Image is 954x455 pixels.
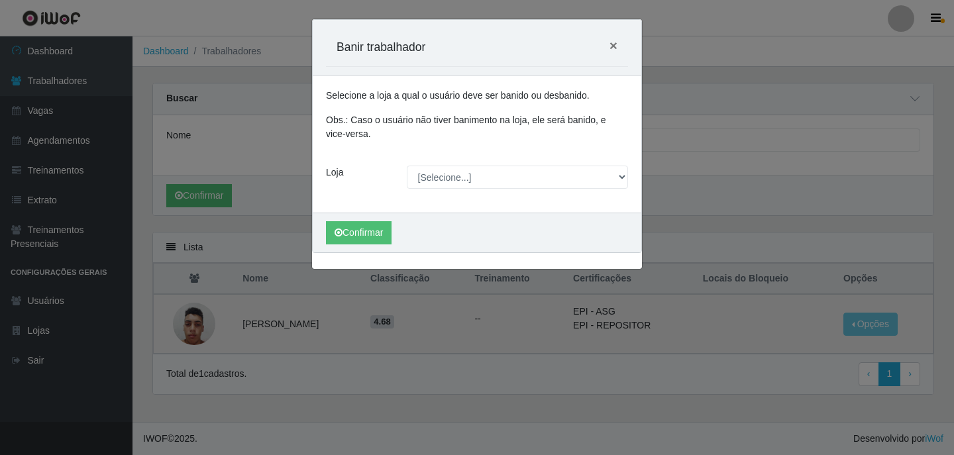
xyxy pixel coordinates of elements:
label: Loja [326,166,343,179]
button: Close [599,28,628,63]
h5: Banir trabalhador [337,38,425,56]
p: Obs.: Caso o usuário não tiver banimento na loja, ele será banido, e vice-versa. [326,113,628,141]
button: Confirmar [326,221,392,244]
p: Selecione a loja a qual o usuário deve ser banido ou desbanido. [326,89,628,103]
span: × [609,38,617,53]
